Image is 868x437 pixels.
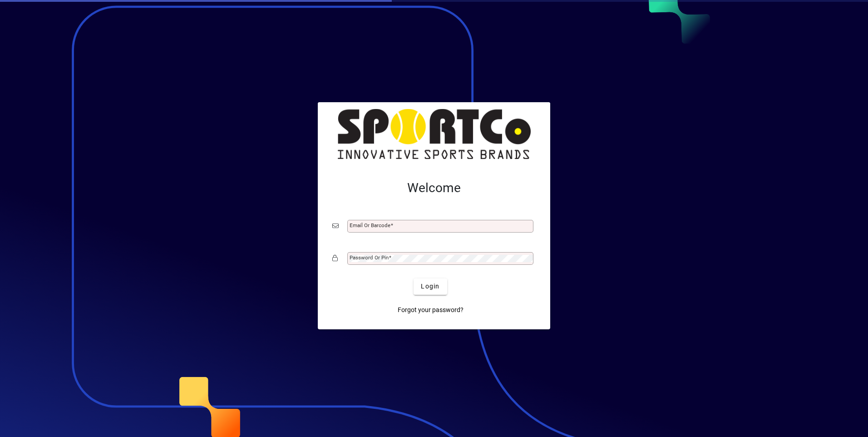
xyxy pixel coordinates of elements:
span: Forgot your password? [398,305,464,315]
span: Login [421,282,439,291]
mat-label: Email or Barcode [350,222,390,228]
h2: Welcome [332,180,536,196]
mat-label: Password or Pin [350,254,389,261]
button: Login [414,278,447,295]
a: Forgot your password? [394,302,467,318]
